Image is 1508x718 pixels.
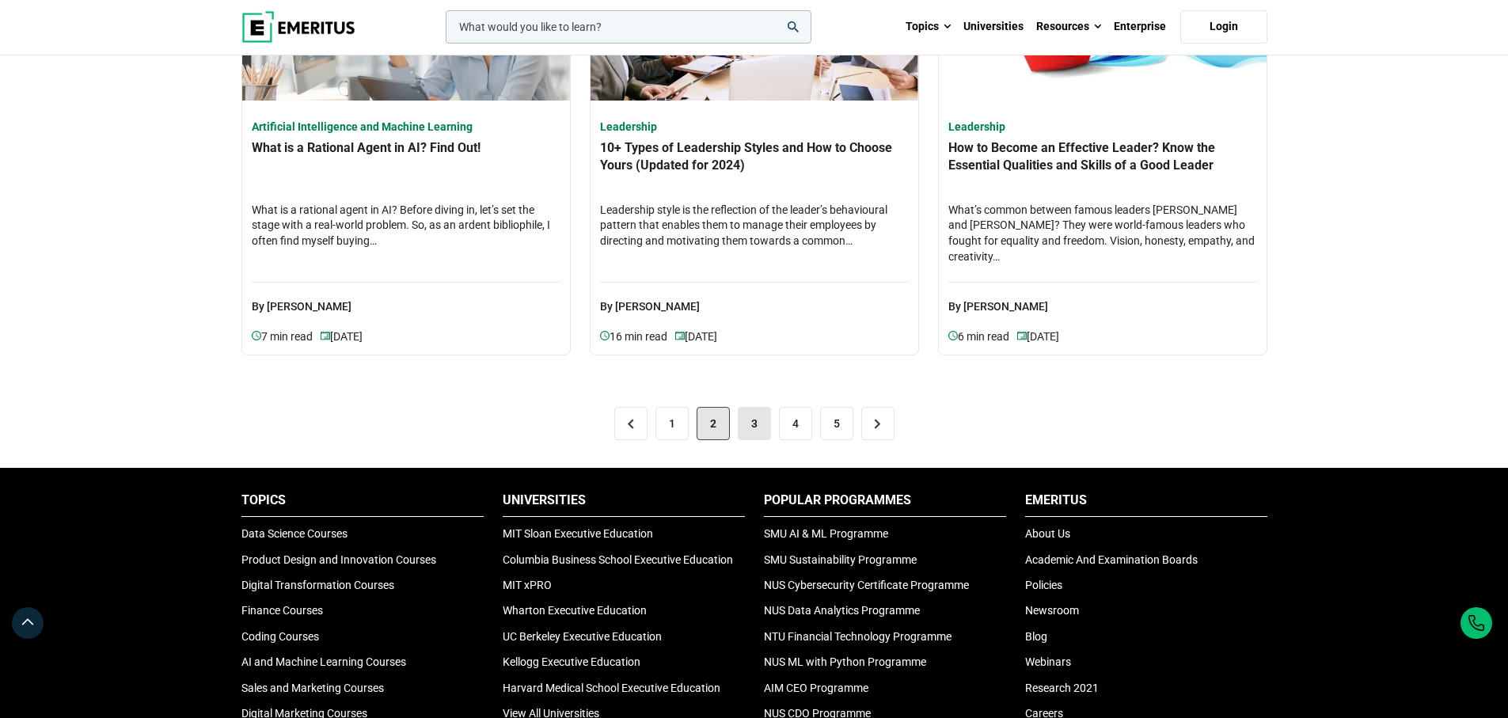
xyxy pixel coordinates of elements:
p: [DATE] [1017,329,1059,345]
p: [DATE] [321,329,363,345]
a: Academic And Examination Boards [1025,553,1198,566]
a: NUS Cybersecurity Certificate Programme [764,579,969,591]
a: MIT Sloan Executive Education [503,527,653,540]
a: SMU Sustainability Programme [764,553,917,566]
h4: Leadership style is the reflection of the leader’s behavioural pattern that enables them to manag... [600,203,909,266]
a: Blog [1025,630,1047,643]
a: 4 [779,407,812,440]
a: About Us [1025,527,1070,540]
a: MIT xPRO [503,579,552,591]
input: woocommerce-product-search-field-0 [446,10,811,44]
img: video-views [1017,331,1027,340]
a: 3 [738,407,771,440]
a: « Previous [614,407,648,440]
a: Wharton Executive Education [503,604,647,617]
h4: Leadership [600,120,909,135]
p: 16 min read [600,329,675,345]
a: Kellogg Executive Education [503,655,640,668]
a: Digital Transformation Courses [241,579,394,591]
a: Next » [861,407,895,440]
h4: How to Become an Effective Leader? Know the Essential Qualities and Skills of a Good Leader [948,139,1257,195]
a: Research 2021 [1025,682,1099,694]
a: SMU AI & ML Programme [764,527,888,540]
p: 6 min read [948,329,1017,345]
h4: Artificial Intelligence and Machine Learning [252,120,560,135]
h4: What is a Rational Agent in AI? Find Out! [252,139,560,195]
a: Sales and Marketing Courses [241,682,384,694]
a: NUS ML with Python Programme [764,655,926,668]
img: video-views [600,331,610,340]
h4: What’s common between famous leaders [PERSON_NAME] and [PERSON_NAME]? They were world-famous lead... [948,203,1257,266]
p: By [PERSON_NAME] [948,282,1257,316]
a: Login [1180,10,1267,44]
a: Finance Courses [241,604,323,617]
a: Leadership 10+ Types of Leadership Styles and How to Choose Yours (Updated for 2024) Leadership s... [600,120,909,345]
a: Policies [1025,579,1062,591]
a: Newsroom [1025,604,1079,617]
h4: What is a rational agent in AI? Before diving in, let’s set the stage with a real-world problem. ... [252,203,560,266]
a: AIM CEO Programme [764,682,868,694]
a: 1 [655,407,689,440]
a: Leadership How to Become an Effective Leader? Know the Essential Qualities and Skills of a Good L... [948,120,1257,345]
a: 5 [820,407,853,440]
a: Product Design and Innovation Courses [241,553,436,566]
img: video-views [252,331,261,340]
a: Webinars [1025,655,1071,668]
h4: Leadership [948,120,1257,135]
h4: 10+ Types of Leadership Styles and How to Choose Yours (Updated for 2024) [600,139,909,195]
a: NTU Financial Technology Programme [764,630,952,643]
img: video-views [948,331,958,340]
p: [DATE] [675,329,717,345]
a: Coding Courses [241,630,319,643]
a: UC Berkeley Executive Education [503,630,662,643]
a: AI and Machine Learning Courses [241,655,406,668]
a: Data Science Courses [241,527,348,540]
p: By [PERSON_NAME] [600,282,909,316]
a: Columbia Business School Executive Education [503,553,733,566]
img: video-views [675,331,685,340]
p: By [PERSON_NAME] [252,282,560,316]
span: 2 [697,407,730,440]
p: 7 min read [252,329,321,345]
img: video-views [321,331,330,340]
a: NUS Data Analytics Programme [764,604,920,617]
a: Harvard Medical School Executive Education [503,682,720,694]
a: Artificial Intelligence and Machine Learning What is a Rational Agent in AI? Find Out! What is a ... [252,120,560,345]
